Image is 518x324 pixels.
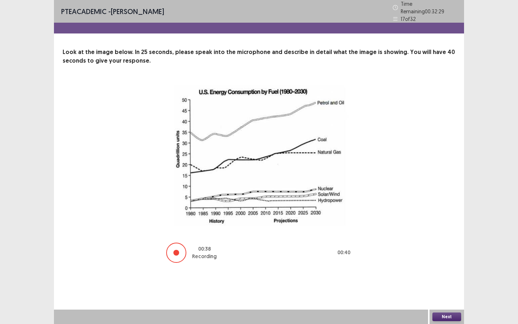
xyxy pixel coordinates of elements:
[61,6,164,17] p: - [PERSON_NAME]
[401,15,416,23] p: 17 of 32
[337,249,350,256] p: 00 : 40
[192,253,217,260] p: Recording
[169,82,349,228] img: image-description
[63,48,455,65] p: Look at the image below. In 25 seconds, please speak into the microphone and describe in detail w...
[198,245,211,253] p: 00 : 38
[432,312,461,321] button: Next
[61,7,106,16] span: PTE academic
